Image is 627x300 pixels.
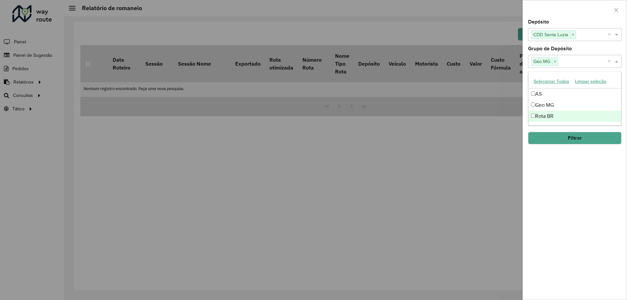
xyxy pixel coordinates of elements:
[572,76,609,87] button: Limpar seleção
[528,111,621,122] div: Rota BR
[528,100,621,111] div: Geo MG
[608,31,613,39] span: Clear all
[570,31,576,39] span: ×
[552,58,558,66] span: ×
[532,31,570,39] span: CDD Santa Luzia
[528,71,621,126] ng-dropdown-panel: Options list
[532,57,552,65] span: Geo MG
[608,57,613,65] span: Clear all
[531,76,572,87] button: Selecionar Todos
[528,18,549,26] label: Depósito
[528,132,621,144] button: Filtrar
[528,88,621,100] div: AS
[528,45,572,53] label: Grupo de Depósito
